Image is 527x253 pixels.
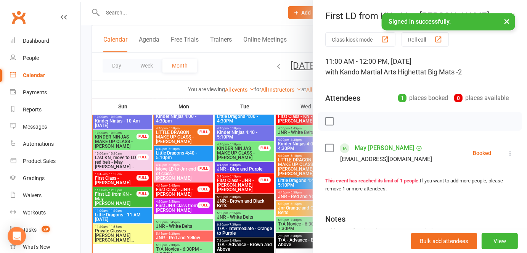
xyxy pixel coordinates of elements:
div: Gradings [23,175,45,181]
div: places booked [398,93,448,103]
div: Calendar [23,72,45,78]
a: Clubworx [9,8,28,27]
div: Reports [23,106,42,113]
div: [EMAIL_ADDRESS][DOMAIN_NAME] [340,154,432,164]
div: First LD from KN - May [PERSON_NAME] [313,11,527,21]
span: 29 [42,226,50,232]
button: Bulk add attendees [411,233,477,249]
button: × [500,13,514,29]
a: Tasks 29 [10,221,80,238]
div: Product Sales [23,158,56,164]
a: People [10,50,80,67]
div: Tasks [23,227,37,233]
div: Payments [23,89,47,95]
div: Dashboard [23,38,49,44]
a: Messages [10,118,80,135]
div: 1 [398,94,406,102]
a: Product Sales [10,153,80,170]
span: at Big Mats -2 [420,68,462,76]
a: Dashboard [10,32,80,50]
button: View [482,233,518,249]
div: Automations [23,141,54,147]
div: 11:00 AM - 12:00 PM, [DATE] [325,56,515,77]
div: If you want to add more people, please remove 1 or more attendees. [325,177,515,193]
button: Roll call [402,32,449,47]
span: with Kando Martial Arts Highett [325,68,420,76]
div: places available [454,93,509,103]
a: Payments [10,84,80,101]
div: Open Intercom Messenger [8,227,26,245]
a: Reports [10,101,80,118]
div: Workouts [23,209,46,216]
a: May [PERSON_NAME] [355,142,414,154]
div: Messages [23,124,47,130]
button: Class kiosk mode [325,32,395,47]
div: Attendees [325,93,360,103]
div: People [23,55,39,61]
a: Workouts [10,204,80,221]
strong: This event has reached its limit of 1 people. [325,178,420,184]
div: Add notes for this class / appointment below [325,227,515,236]
span: Signed in successfully. [389,18,451,25]
div: Booked [473,150,491,156]
div: Waivers [23,192,42,198]
a: Gradings [10,170,80,187]
a: Automations [10,135,80,153]
a: Waivers [10,187,80,204]
div: What's New [23,244,50,250]
div: 0 [454,94,463,102]
a: Calendar [10,67,80,84]
div: Notes [325,214,345,224]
